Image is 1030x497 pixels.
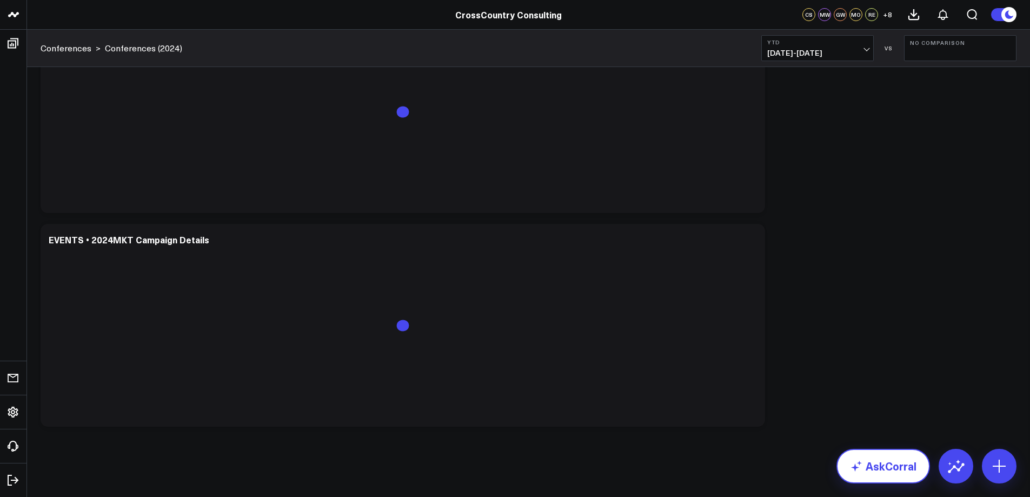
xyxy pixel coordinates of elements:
[818,8,831,21] div: MW
[455,9,562,21] a: CrossCountry Consulting
[865,8,878,21] div: RE
[881,8,894,21] button: +8
[761,35,874,61] button: YTD[DATE]-[DATE]
[49,234,209,246] div: EVENTS • 2024MKT Campaign Details
[41,42,101,54] div: >
[883,11,892,18] span: + 8
[910,39,1011,46] b: No Comparison
[849,8,862,21] div: MO
[879,45,899,51] div: VS
[41,42,91,54] a: Conferences
[836,449,930,483] a: AskCorral
[802,8,815,21] div: CS
[834,8,847,21] div: GW
[767,39,868,45] b: YTD
[904,35,1016,61] button: No Comparison
[767,49,868,57] span: [DATE] - [DATE]
[105,42,182,54] a: Conferences (2024)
